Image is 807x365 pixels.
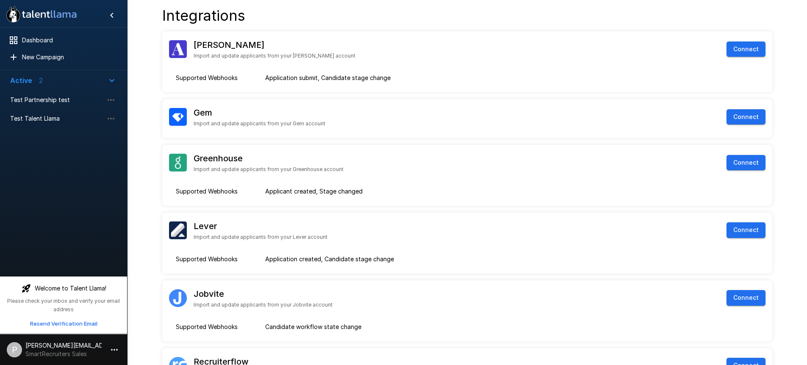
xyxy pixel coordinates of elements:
[162,7,772,25] h4: Integrations
[194,287,224,301] h6: Jobvite
[194,152,243,165] h6: Greenhouse
[727,290,765,306] button: Connect
[194,119,325,128] span: Import and update applicants from your Gem account
[727,222,765,238] button: Connect
[258,248,765,270] td: Application created, Candidate stage change
[194,219,217,233] h6: Lever
[169,67,258,89] td: Supported Webhooks
[169,154,187,171] img: greenhouse_logo.jpeg
[169,289,187,307] img: jobvite_logo.png
[169,248,258,270] td: Supported Webhooks
[169,221,187,239] img: lever_logo.png
[727,41,765,57] button: Connect
[169,316,258,338] td: Supported Webhooks
[194,165,344,174] span: Import and update applicants from your Greenhouse account
[727,109,765,125] button: Connect
[169,40,187,58] img: ashbyhq_logo.jpeg
[194,233,327,241] span: Import and update applicants from your Lever account
[258,316,765,338] td: Candidate workflow state change
[258,180,765,202] td: Applicant created, Stage changed
[169,180,258,202] td: Supported Webhooks
[169,108,187,126] img: gem_logo.jpg
[194,38,264,52] h6: [PERSON_NAME]
[194,301,333,309] span: Import and update applicants from your Jobvite account
[194,52,355,60] span: Import and update applicants from your [PERSON_NAME] account
[258,67,765,89] td: Application submit, Candidate stage change
[727,155,765,171] button: Connect
[194,106,212,119] h6: Gem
